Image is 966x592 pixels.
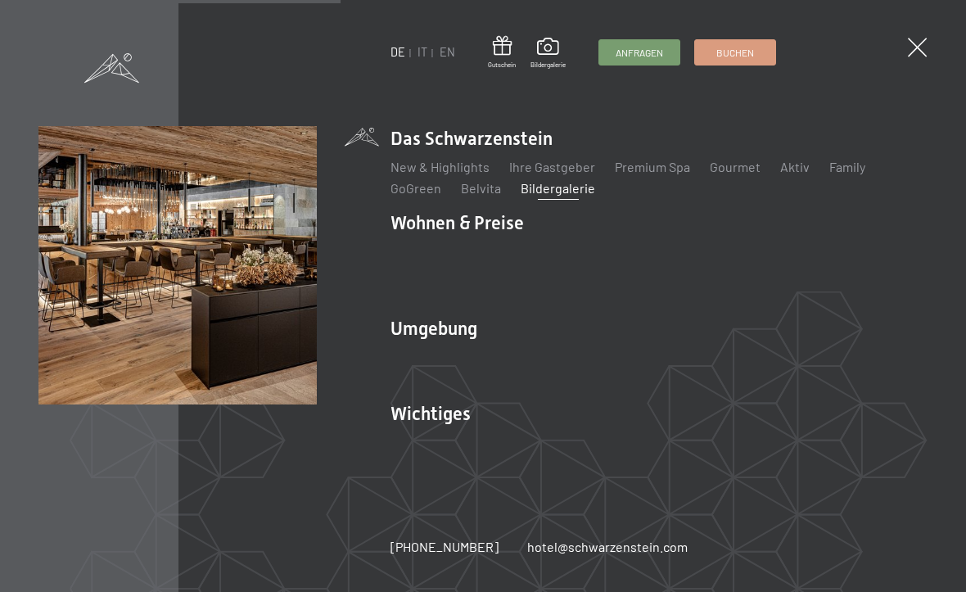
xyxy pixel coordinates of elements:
[390,539,499,554] span: [PHONE_NUMBER]
[616,46,663,60] span: Anfragen
[390,45,405,59] a: DE
[390,180,441,196] a: GoGreen
[530,61,566,70] span: Bildergalerie
[695,40,775,65] a: Buchen
[390,538,499,556] a: [PHONE_NUMBER]
[461,180,501,196] a: Belvita
[488,36,516,70] a: Gutschein
[829,159,865,174] a: Family
[615,159,690,174] a: Premium Spa
[521,180,595,196] a: Bildergalerie
[527,538,688,556] a: hotel@schwarzenstein.com
[716,46,754,60] span: Buchen
[710,159,761,174] a: Gourmet
[390,159,490,174] a: New & Highlights
[488,61,516,70] span: Gutschein
[440,45,455,59] a: EN
[418,45,427,59] a: IT
[530,38,566,69] a: Bildergalerie
[599,40,679,65] a: Anfragen
[780,159,810,174] a: Aktiv
[509,159,595,174] a: Ihre Gastgeber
